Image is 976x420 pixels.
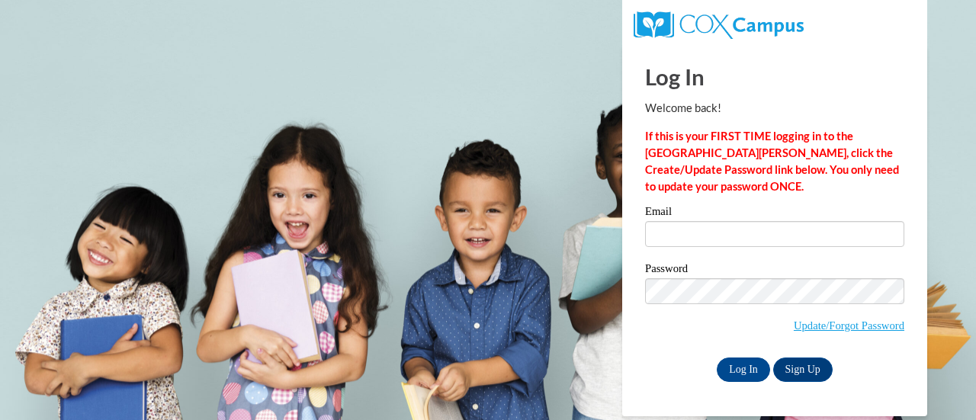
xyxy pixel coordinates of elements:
label: Password [645,263,904,278]
img: COX Campus [634,11,804,39]
a: COX Campus [634,18,804,30]
label: Email [645,206,904,221]
input: Log In [717,357,770,382]
strong: If this is your FIRST TIME logging in to the [GEOGRAPHIC_DATA][PERSON_NAME], click the Create/Upd... [645,130,899,193]
h1: Log In [645,61,904,92]
p: Welcome back! [645,100,904,117]
a: Update/Forgot Password [794,319,904,332]
a: Sign Up [773,357,833,382]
